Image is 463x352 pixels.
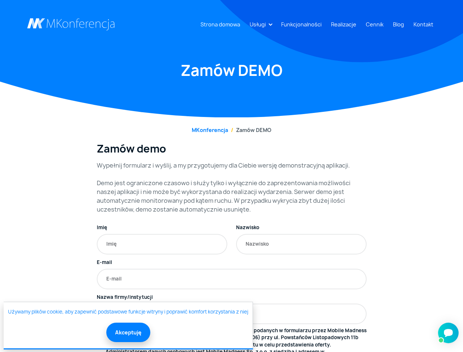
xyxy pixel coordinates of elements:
[278,18,324,31] a: Funkcjonalności
[411,18,436,31] a: Kontakt
[247,18,269,31] a: Usługi
[198,18,243,31] a: Strona domowa
[228,126,271,134] li: Zamów DEMO
[328,18,359,31] a: Realizacje
[8,308,248,316] a: Używamy plików cookie, aby zapewnić podstawowe funkcje witryny i poprawić komfort korzystania z niej
[97,179,367,214] p: Demo jest ograniczone czasowo i służy tylko i wyłącznie do zaprezentowania możliwości naszej apli...
[236,234,367,254] input: Nazwisko
[192,126,228,133] a: MKonferencja
[97,143,367,155] h3: Zamów demo
[97,269,367,289] input: E-mail
[27,126,436,134] nav: breadcrumb
[97,234,227,254] input: Imię
[363,18,386,31] a: Cennik
[97,259,112,266] label: E-mail
[97,161,367,170] p: Wypełnij formularz i wyślij, a my przygotujemy dla Ciebie wersję demonstracyjną aplikacji.
[390,18,407,31] a: Blog
[27,60,436,80] h1: Zamów DEMO
[97,294,153,301] label: Nazwa firmy/instytucji
[236,224,259,231] label: Nazwisko
[97,224,107,231] label: Imię
[106,323,150,342] button: Akceptuję
[438,323,459,343] iframe: Smartsupp widget button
